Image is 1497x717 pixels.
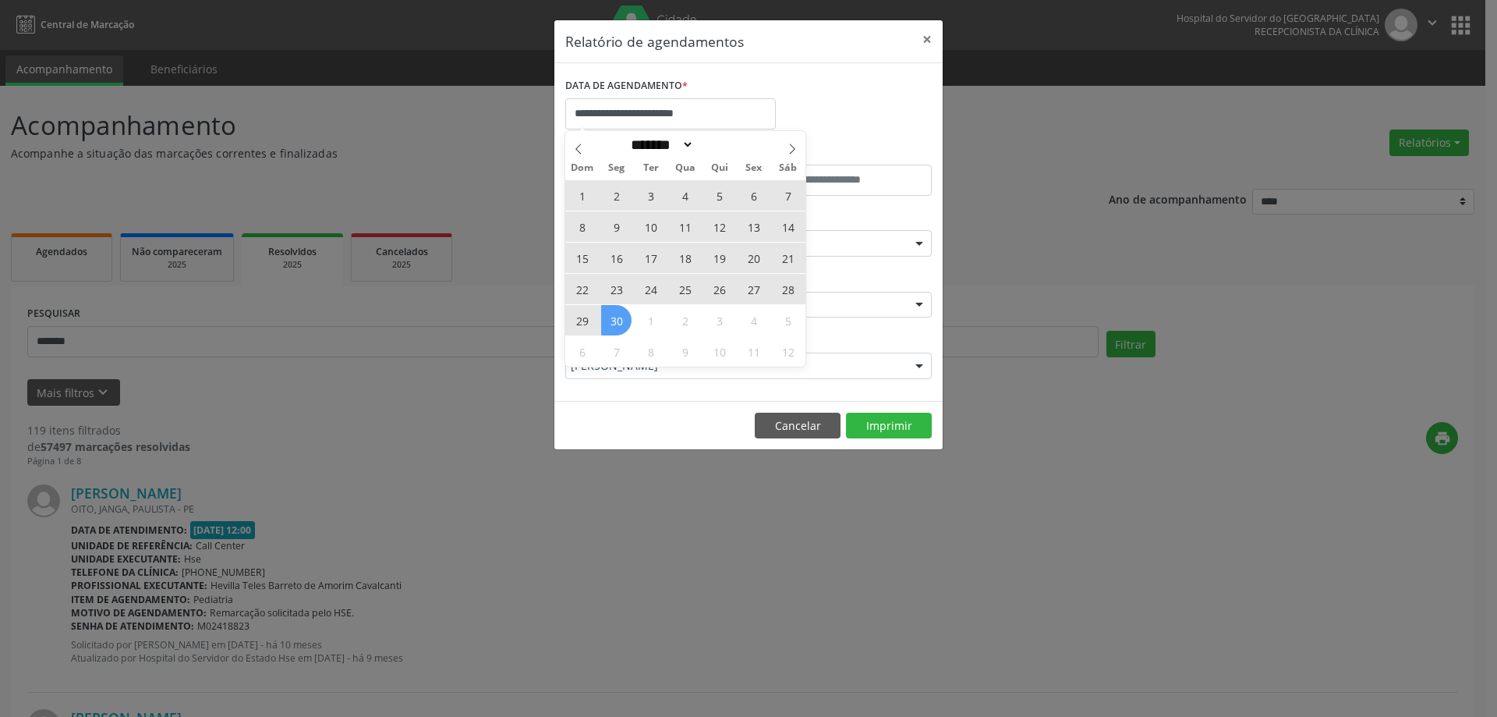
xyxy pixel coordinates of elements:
[738,305,769,335] span: Julho 4, 2025
[625,137,694,153] select: Month
[601,274,632,304] span: Junho 23, 2025
[752,140,932,165] label: ATÉ
[635,274,666,304] span: Junho 24, 2025
[565,163,600,173] span: Dom
[567,305,597,335] span: Junho 29, 2025
[704,274,734,304] span: Junho 26, 2025
[773,211,803,242] span: Junho 14, 2025
[567,243,597,273] span: Junho 15, 2025
[755,413,841,439] button: Cancelar
[601,180,632,211] span: Junho 2, 2025
[702,163,737,173] span: Qui
[567,274,597,304] span: Junho 22, 2025
[704,180,734,211] span: Junho 5, 2025
[704,305,734,335] span: Julho 3, 2025
[601,211,632,242] span: Junho 9, 2025
[694,137,745,153] input: Year
[634,163,668,173] span: Ter
[668,163,702,173] span: Qua
[773,336,803,367] span: Julho 12, 2025
[738,274,769,304] span: Junho 27, 2025
[773,243,803,273] span: Junho 21, 2025
[601,243,632,273] span: Junho 16, 2025
[565,74,688,98] label: DATA DE AGENDAMENTO
[704,336,734,367] span: Julho 10, 2025
[670,336,700,367] span: Julho 9, 2025
[600,163,634,173] span: Seg
[738,180,769,211] span: Junho 6, 2025
[738,336,769,367] span: Julho 11, 2025
[635,180,666,211] span: Junho 3, 2025
[567,336,597,367] span: Julho 6, 2025
[773,305,803,335] span: Julho 5, 2025
[670,305,700,335] span: Julho 2, 2025
[670,274,700,304] span: Junho 25, 2025
[738,211,769,242] span: Junho 13, 2025
[635,211,666,242] span: Junho 10, 2025
[635,243,666,273] span: Junho 17, 2025
[773,180,803,211] span: Junho 7, 2025
[704,243,734,273] span: Junho 19, 2025
[846,413,932,439] button: Imprimir
[635,305,666,335] span: Julho 1, 2025
[565,31,744,51] h5: Relatório de agendamentos
[601,336,632,367] span: Julho 7, 2025
[567,180,597,211] span: Junho 1, 2025
[601,305,632,335] span: Junho 30, 2025
[737,163,771,173] span: Sex
[670,180,700,211] span: Junho 4, 2025
[670,243,700,273] span: Junho 18, 2025
[911,20,943,59] button: Close
[567,211,597,242] span: Junho 8, 2025
[704,211,734,242] span: Junho 12, 2025
[773,274,803,304] span: Junho 28, 2025
[635,336,666,367] span: Julho 8, 2025
[771,163,805,173] span: Sáb
[670,211,700,242] span: Junho 11, 2025
[738,243,769,273] span: Junho 20, 2025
